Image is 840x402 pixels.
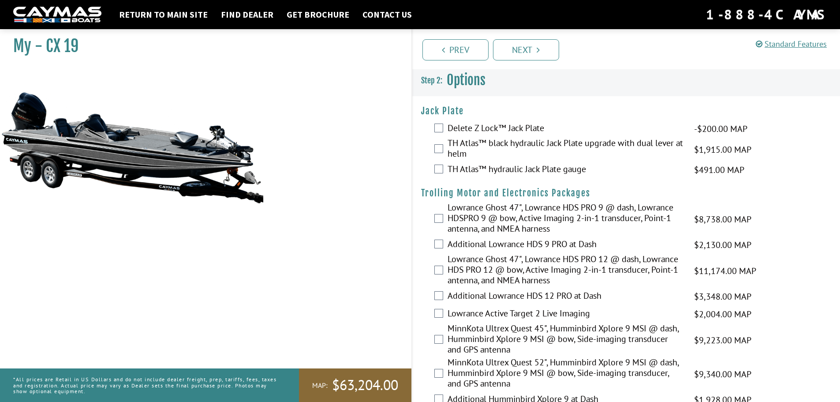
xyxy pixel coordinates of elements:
span: $9,340.00 MAP [694,368,751,381]
a: Get Brochure [282,9,354,20]
label: Additional Lowrance HDS 12 PRO at Dash [448,290,683,303]
span: $9,223.00 MAP [694,334,751,347]
a: Contact Us [358,9,416,20]
span: $11,174.00 MAP [694,264,756,278]
div: 1-888-4CAYMAS [706,5,827,24]
a: Next [493,39,559,60]
label: TH Atlas™ hydraulic Jack Plate gauge [448,164,683,177]
span: $2,130.00 MAP [694,238,751,252]
a: Find Dealer [217,9,278,20]
label: Lowrance Active Target 2 Live Imaging [448,308,683,321]
span: $2,004.00 MAP [694,308,751,321]
a: Standard Features [756,39,827,49]
h4: Trolling Motor and Electronics Packages [421,188,832,199]
span: $3,348.00 MAP [694,290,751,303]
a: MAP:$63,204.00 [299,368,411,402]
h1: My - CX 19 [13,36,389,56]
a: Return to main site [115,9,212,20]
p: *All prices are Retail in US Dollars and do not include dealer freight, prep, tariffs, fees, taxe... [13,372,279,398]
label: Delete Z Lock™ Jack Plate [448,123,683,135]
label: Additional Lowrance HDS 9 PRO at Dash [448,239,683,252]
span: MAP: [312,381,328,390]
span: $63,204.00 [332,376,398,394]
label: Lowrance Ghost 47", Lowrance HDS PRO 12 @ dash, Lowrance HDS PRO 12 @ bow, Active Imaging 2-in-1 ... [448,254,683,288]
span: $491.00 MAP [694,163,744,177]
span: $8,738.00 MAP [694,213,751,226]
span: $1,915.00 MAP [694,143,751,156]
h4: Jack Plate [421,105,832,116]
a: Prev [422,39,489,60]
label: MinnKota Ultrex Quest 52", Humminbird Xplore 9 MSI @ dash, Humminbird Xplore 9 MSI @ bow, Side-im... [448,357,683,391]
label: MinnKota Ultrex Quest 45", Humminbird Xplore 9 MSI @ dash, Humminbird Xplore 9 MSI @ bow, Side-im... [448,323,683,357]
span: -$200.00 MAP [694,122,747,135]
img: white-logo-c9c8dbefe5ff5ceceb0f0178aa75bf4bb51f6bca0971e226c86eb53dfe498488.png [13,7,101,23]
label: TH Atlas™ black hydraulic Jack Plate upgrade with dual lever at helm [448,138,683,161]
label: Lowrance Ghost 47", Lowrance HDS PRO 9 @ dash, Lowrance HDSPRO 9 @ bow, Active Imaging 2-in-1 tra... [448,202,683,236]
